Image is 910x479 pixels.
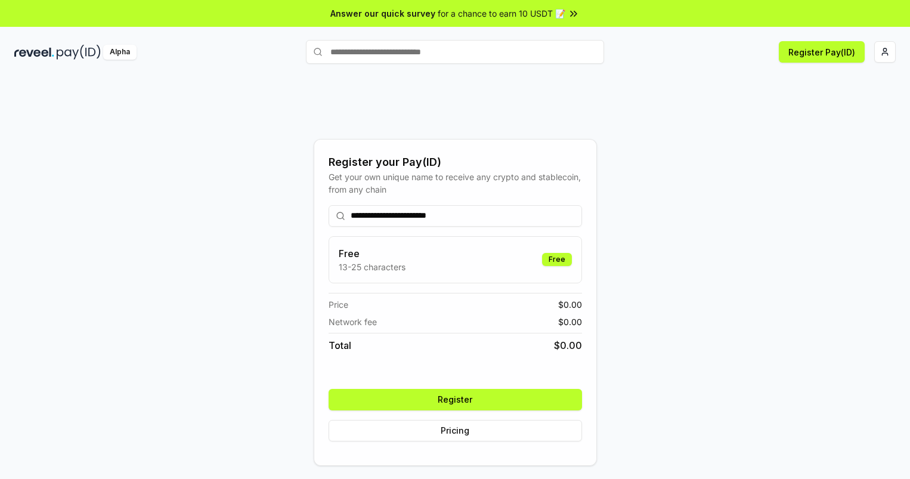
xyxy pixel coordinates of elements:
[329,171,582,196] div: Get your own unique name to receive any crypto and stablecoin, from any chain
[14,45,54,60] img: reveel_dark
[329,154,582,171] div: Register your Pay(ID)
[542,253,572,266] div: Free
[339,246,406,261] h3: Free
[438,7,565,20] span: for a chance to earn 10 USDT 📝
[329,389,582,410] button: Register
[329,338,351,353] span: Total
[558,298,582,311] span: $ 0.00
[329,420,582,441] button: Pricing
[779,41,865,63] button: Register Pay(ID)
[330,7,435,20] span: Answer our quick survey
[339,261,406,273] p: 13-25 characters
[57,45,101,60] img: pay_id
[329,298,348,311] span: Price
[558,316,582,328] span: $ 0.00
[554,338,582,353] span: $ 0.00
[103,45,137,60] div: Alpha
[329,316,377,328] span: Network fee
